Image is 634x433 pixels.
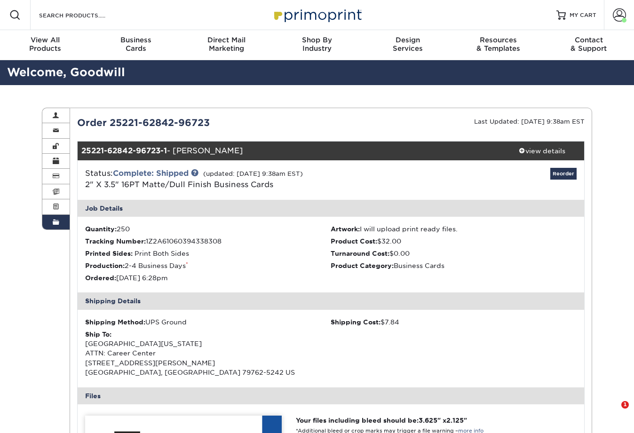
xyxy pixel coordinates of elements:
li: Business Cards [331,261,577,270]
span: Resources [453,36,544,44]
div: Status: [78,168,415,190]
strong: Shipping Cost: [331,318,380,326]
span: Contact [543,36,634,44]
div: Files [78,387,585,404]
strong: Artwork: [331,225,360,233]
div: Order 25221-62842-96723 [70,116,331,130]
li: 2-4 Business Days [85,261,331,270]
span: Business [91,36,182,44]
span: Design [362,36,453,44]
a: view details [499,142,584,160]
span: Shop By [272,36,363,44]
a: Reorder [550,168,577,180]
strong: Turnaround Cost: [331,250,389,257]
div: & Templates [453,36,544,53]
strong: Quantity: [85,225,117,233]
a: BusinessCards [91,30,182,60]
strong: Shipping Method: [85,318,145,326]
span: MY CART [570,11,596,19]
img: Primoprint [270,5,364,25]
a: Direct MailMarketing [181,30,272,60]
strong: Ship To: [85,331,111,338]
strong: Product Cost: [331,237,377,245]
iframe: Intercom live chat [602,401,625,424]
div: view details [499,146,584,156]
div: $7.84 [331,317,577,327]
a: 2" X 3.5" 16PT Matte/Dull Finish Business Cards [85,180,273,189]
div: Cards [91,36,182,53]
li: $32.00 [331,236,577,246]
div: & Support [543,36,634,53]
li: $0.00 [331,249,577,258]
a: Complete: Shipped [113,169,189,178]
li: 250 [85,224,331,234]
a: Contact& Support [543,30,634,60]
strong: Ordered: [85,274,116,282]
a: Resources& Templates [453,30,544,60]
a: DesignServices [362,30,453,60]
small: Last Updated: [DATE] 9:38am EST [474,118,585,125]
span: 2.125 [446,417,464,424]
small: (updated: [DATE] 9:38am EST) [203,170,303,177]
li: [DATE] 6:28pm [85,273,331,283]
a: Shop ByIndustry [272,30,363,60]
div: Marketing [181,36,272,53]
div: [GEOGRAPHIC_DATA][US_STATE] ATTN: Career Center [STREET_ADDRESS][PERSON_NAME] [GEOGRAPHIC_DATA], ... [85,330,331,378]
span: 1Z2A61060394338308 [146,237,222,245]
div: Industry [272,36,363,53]
span: 3.625 [419,417,437,424]
div: Job Details [78,200,585,217]
span: Direct Mail [181,36,272,44]
div: UPS Ground [85,317,331,327]
strong: Tracking Number: [85,237,146,245]
input: SEARCH PRODUCTS..... [38,9,130,21]
span: Print Both Sides [135,250,189,257]
strong: Production: [85,262,125,269]
div: Shipping Details [78,292,585,309]
div: Services [362,36,453,53]
li: I will upload print ready files. [331,224,577,234]
div: - [PERSON_NAME] [78,142,500,160]
strong: 25221-62842-96723-1 [81,146,167,155]
strong: Your files including bleed should be: " x " [296,417,467,424]
span: 1 [621,401,629,409]
strong: Product Category: [331,262,394,269]
strong: Printed Sides: [85,250,133,257]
